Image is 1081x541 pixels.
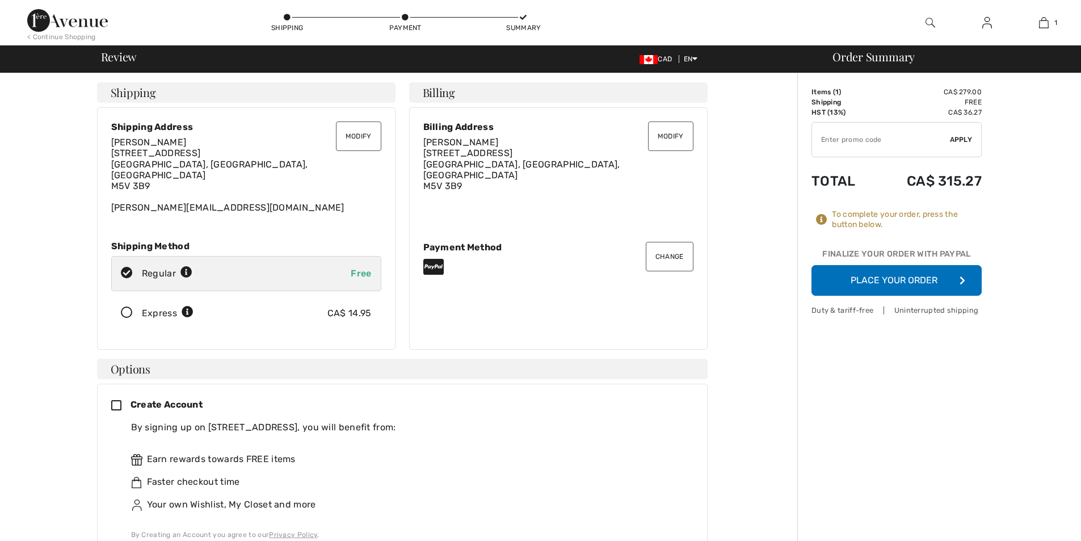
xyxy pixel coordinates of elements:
td: Shipping [811,97,874,107]
div: Express [142,307,194,320]
span: Apply [950,135,973,145]
span: 1 [1054,18,1057,28]
span: Create Account [131,399,203,410]
h4: Options [97,359,708,379]
div: Faster checkout time [131,475,684,489]
img: Canadian Dollar [640,55,658,64]
img: My Info [982,16,992,30]
span: Billing [423,87,455,98]
a: 1 [1016,16,1071,30]
div: By signing up on [STREET_ADDRESS], you will benefit from: [131,421,684,434]
td: CA$ 315.27 [874,162,982,200]
a: Sign In [973,16,1001,30]
div: [PERSON_NAME][EMAIL_ADDRESS][DOMAIN_NAME] [111,137,381,213]
span: EN [684,55,698,63]
span: Review [101,51,137,62]
div: < Continue Shopping [27,32,96,42]
span: Shipping [111,87,156,98]
div: To complete your order, press the button below. [832,209,982,230]
div: Payment [388,23,422,33]
button: Modify [648,121,693,151]
td: CA$ 279.00 [874,87,982,97]
span: [STREET_ADDRESS] [GEOGRAPHIC_DATA], [GEOGRAPHIC_DATA], [GEOGRAPHIC_DATA] M5V 3B9 [111,148,308,191]
div: Earn rewards towards FREE items [131,452,684,466]
a: Privacy Policy [269,531,317,539]
input: Promo code [812,123,950,157]
span: Free [351,268,371,279]
td: Items ( ) [811,87,874,97]
img: My Bag [1039,16,1049,30]
div: By Creating an Account you agree to our . [131,530,684,540]
div: Duty & tariff-free | Uninterrupted shipping [811,305,982,316]
td: HST (13%) [811,107,874,118]
div: Finalize Your Order with PayPal [811,248,982,265]
img: ownWishlist.svg [131,500,142,511]
span: [PERSON_NAME] [111,137,187,148]
div: Summary [506,23,540,33]
div: Regular [142,267,192,280]
img: 1ère Avenue [27,9,108,32]
span: [STREET_ADDRESS] [GEOGRAPHIC_DATA], [GEOGRAPHIC_DATA], [GEOGRAPHIC_DATA] M5V 3B9 [423,148,620,191]
img: search the website [926,16,935,30]
button: Modify [336,121,381,151]
img: rewards.svg [131,454,142,465]
img: faster.svg [131,477,142,488]
div: Shipping Method [111,241,381,251]
td: Free [874,97,982,107]
div: CA$ 14.95 [327,307,372,320]
span: CAD [640,55,676,63]
button: Change [646,242,693,271]
button: Place Your Order [811,265,982,296]
div: Billing Address [423,121,693,132]
div: Shipping [270,23,304,33]
td: Total [811,162,874,200]
div: Your own Wishlist, My Closet and more [131,498,684,511]
div: Order Summary [819,51,1074,62]
span: [PERSON_NAME] [423,137,499,148]
div: Payment Method [423,242,693,253]
span: 1 [835,88,839,96]
td: CA$ 36.27 [874,107,982,118]
div: Shipping Address [111,121,381,132]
